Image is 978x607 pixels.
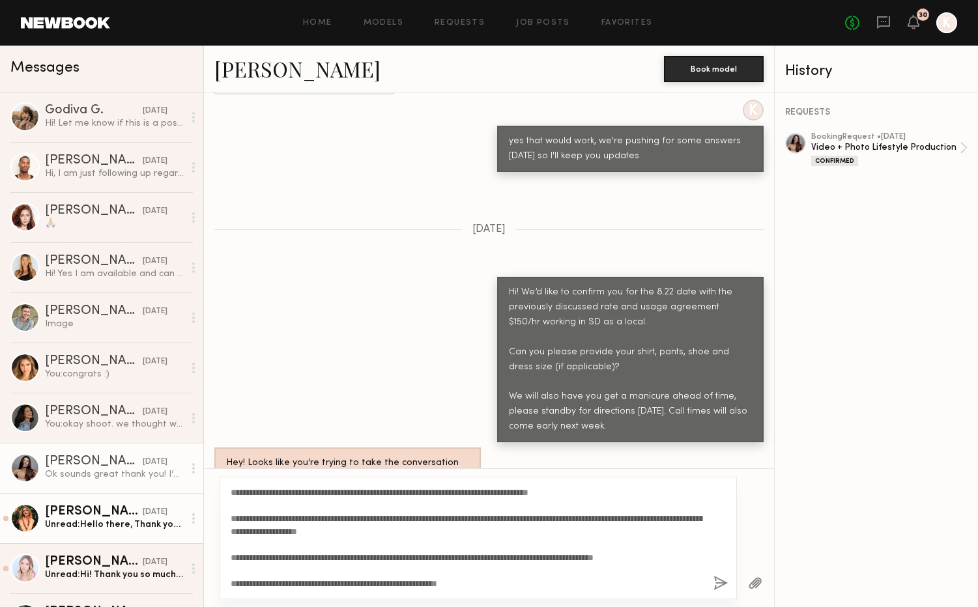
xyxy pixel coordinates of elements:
[509,285,752,435] div: Hi! We’d like to confirm you for the 8.22 date with the previously discussed rate and usage agree...
[811,133,960,141] div: booking Request • [DATE]
[601,19,653,27] a: Favorites
[811,141,960,154] div: Video + Photo Lifestyle Production
[143,155,167,167] div: [DATE]
[811,156,858,166] div: Confirmed
[45,569,184,581] div: Unread: Hi! Thank you so much for reaching out. Yes I am available in [GEOGRAPHIC_DATA] the 21st ...
[435,19,485,27] a: Requests
[45,205,143,218] div: [PERSON_NAME]
[303,19,332,27] a: Home
[143,305,167,318] div: [DATE]
[364,19,403,27] a: Models
[45,104,143,117] div: Godiva G.
[45,505,143,518] div: [PERSON_NAME]
[664,63,764,74] a: Book model
[45,455,143,468] div: [PERSON_NAME]
[143,556,167,569] div: [DATE]
[664,56,764,82] button: Book model
[509,134,752,164] div: yes that would work, we're pushing for some answers [DATE] so I'll keep you updates
[785,64,968,79] div: History
[143,406,167,418] div: [DATE]
[45,255,143,268] div: [PERSON_NAME]
[45,167,184,180] div: Hi, I am just following up regarding the shoot that is coming up. Is there any update on the fina...
[143,255,167,268] div: [DATE]
[785,108,968,117] div: REQUESTS
[811,133,968,166] a: bookingRequest •[DATE]Video + Photo Lifestyle ProductionConfirmed
[45,154,143,167] div: [PERSON_NAME]
[45,117,184,130] div: Hi! Let me know if this is a possibility please :)
[45,305,143,318] div: [PERSON_NAME]
[10,61,79,76] span: Messages
[45,418,184,431] div: You: okay shoot. we thought we had a hold on you for that day.
[516,19,570,27] a: Job Posts
[214,55,381,83] a: [PERSON_NAME]
[45,405,143,418] div: [PERSON_NAME]
[143,105,167,117] div: [DATE]
[143,205,167,218] div: [DATE]
[143,456,167,468] div: [DATE]
[45,556,143,569] div: [PERSON_NAME]
[45,368,184,380] div: You: congrats :)
[143,506,167,518] div: [DATE]
[45,268,184,280] div: Hi! Yes I am available and can work as a local. What is the shoot for?
[936,12,957,33] a: K
[45,518,184,531] div: Unread: Hello there, Thank you so much for considering me for this role. I am fully available [DA...
[919,12,927,19] div: 30
[45,355,143,368] div: [PERSON_NAME]
[143,356,167,368] div: [DATE]
[45,318,184,330] div: Image
[45,468,184,481] div: Ok sounds great thank you! I’m a size 4/S top and bottom and dress and size 10/41 shoe
[45,218,184,230] div: 🙏🏼
[226,456,469,516] div: Hey! Looks like you’re trying to take the conversation off Newbook. Unless absolutely necessary, ...
[472,224,506,235] span: [DATE]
